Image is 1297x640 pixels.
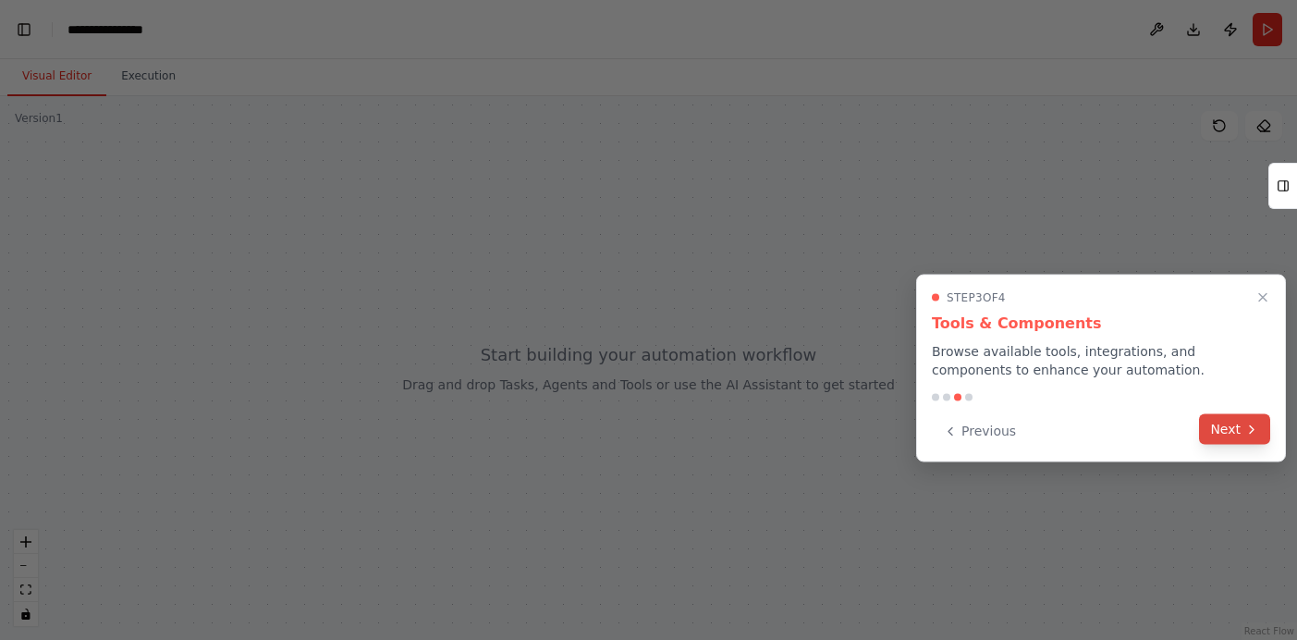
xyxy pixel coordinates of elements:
button: Next [1199,414,1270,445]
p: Browse available tools, integrations, and components to enhance your automation. [932,342,1270,379]
span: Step 3 of 4 [947,290,1006,305]
button: Hide left sidebar [11,17,37,43]
button: Previous [932,416,1027,447]
h3: Tools & Components [932,313,1270,335]
button: Close walkthrough [1252,287,1274,309]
